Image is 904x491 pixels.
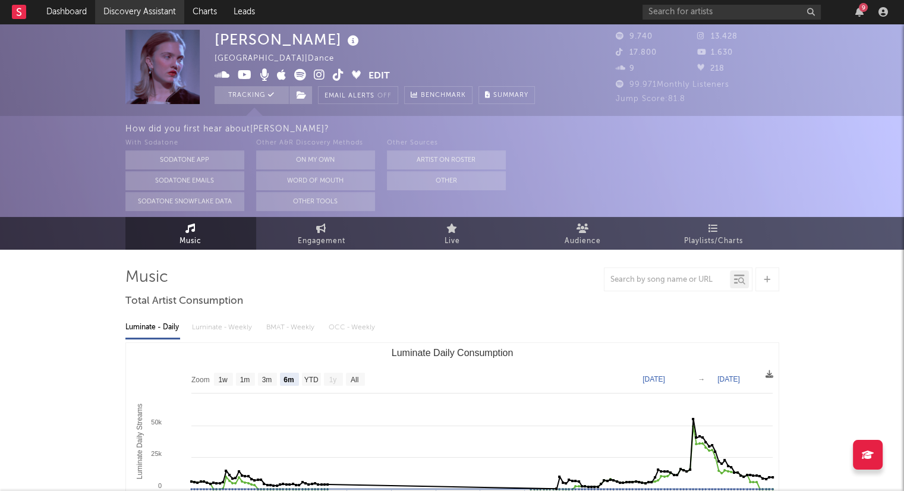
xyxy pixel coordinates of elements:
[387,217,518,250] a: Live
[256,150,375,169] button: On My Own
[604,275,730,285] input: Search by song name or URL
[859,3,868,12] div: 9
[565,234,601,248] span: Audience
[298,234,345,248] span: Engagement
[125,150,244,169] button: Sodatone App
[215,30,362,49] div: [PERSON_NAME]
[256,192,375,211] button: Other Tools
[151,418,162,426] text: 50k
[125,217,256,250] a: Music
[493,92,528,99] span: Summary
[642,375,665,383] text: [DATE]
[684,234,743,248] span: Playlists/Charts
[191,376,210,384] text: Zoom
[697,49,733,56] span: 1.630
[387,150,506,169] button: Artist on Roster
[262,376,272,384] text: 3m
[218,376,228,384] text: 1w
[391,348,513,358] text: Luminate Daily Consumption
[404,86,473,104] a: Benchmark
[179,234,201,248] span: Music
[616,65,635,73] span: 9
[697,65,725,73] span: 218
[125,136,244,150] div: With Sodatone
[616,49,657,56] span: 17.800
[215,86,289,104] button: Tracking
[387,136,506,150] div: Other Sources
[616,81,729,89] span: 99.971 Monthly Listeners
[256,171,375,190] button: Word Of Mouth
[648,217,779,250] a: Playlists/Charts
[329,376,336,384] text: 1y
[284,376,294,384] text: 6m
[125,192,244,211] button: Sodatone Snowflake Data
[240,376,250,384] text: 1m
[616,95,685,103] span: Jump Score: 81.8
[256,217,387,250] a: Engagement
[125,294,243,309] span: Total Artist Consumption
[642,5,821,20] input: Search for artists
[377,93,392,99] em: Off
[304,376,318,384] text: YTD
[478,86,535,104] button: Summary
[350,376,358,384] text: All
[717,375,740,383] text: [DATE]
[616,33,653,40] span: 9.740
[387,171,506,190] button: Other
[368,69,390,84] button: Edit
[125,171,244,190] button: Sodatone Emails
[445,234,460,248] span: Live
[135,404,143,479] text: Luminate Daily Streams
[215,52,348,66] div: [GEOGRAPHIC_DATA] | Dance
[855,7,864,17] button: 9
[518,217,648,250] a: Audience
[421,89,466,103] span: Benchmark
[256,136,375,150] div: Other A&R Discovery Methods
[151,450,162,457] text: 25k
[158,482,161,489] text: 0
[698,375,705,383] text: →
[318,86,398,104] button: Email AlertsOff
[125,317,180,338] div: Luminate - Daily
[697,33,738,40] span: 13.428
